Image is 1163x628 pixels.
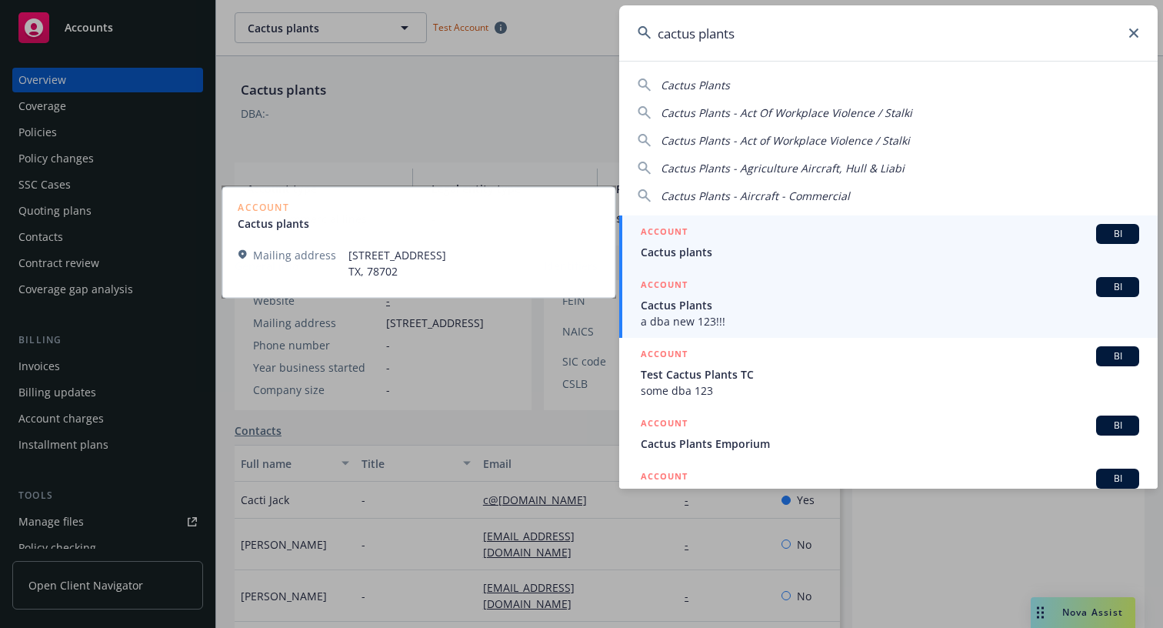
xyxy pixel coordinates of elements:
[1102,227,1133,241] span: BI
[661,133,910,148] span: Cactus Plants - Act of Workplace Violence / Stalki
[661,78,730,92] span: Cactus Plants
[641,277,688,296] h5: ACCOUNT
[641,346,688,365] h5: ACCOUNT
[661,161,905,175] span: Cactus Plants - Agriculture Aircraft, Hull & Liabi
[619,215,1158,269] a: ACCOUNTBICactus plants
[641,382,1139,399] span: some dba 123
[619,338,1158,407] a: ACCOUNTBITest Cactus Plants TCsome dba 123
[641,313,1139,329] span: a dba new 123!!!
[1102,280,1133,294] span: BI
[1102,472,1133,486] span: BI
[619,407,1158,460] a: ACCOUNTBICactus Plants Emporium
[641,416,688,434] h5: ACCOUNT
[1102,419,1133,433] span: BI
[641,244,1139,260] span: Cactus plants
[661,105,912,120] span: Cactus Plants - Act Of Workplace Violence / Stalki
[661,189,850,203] span: Cactus Plants - Aircraft - Commercial
[619,5,1158,61] input: Search...
[641,297,1139,313] span: Cactus Plants
[641,366,1139,382] span: Test Cactus Plants TC
[619,460,1158,513] a: ACCOUNTBI
[619,269,1158,338] a: ACCOUNTBICactus Plantsa dba new 123!!!
[641,224,688,242] h5: ACCOUNT
[641,469,688,487] h5: ACCOUNT
[641,436,1139,452] span: Cactus Plants Emporium
[1102,349,1133,363] span: BI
